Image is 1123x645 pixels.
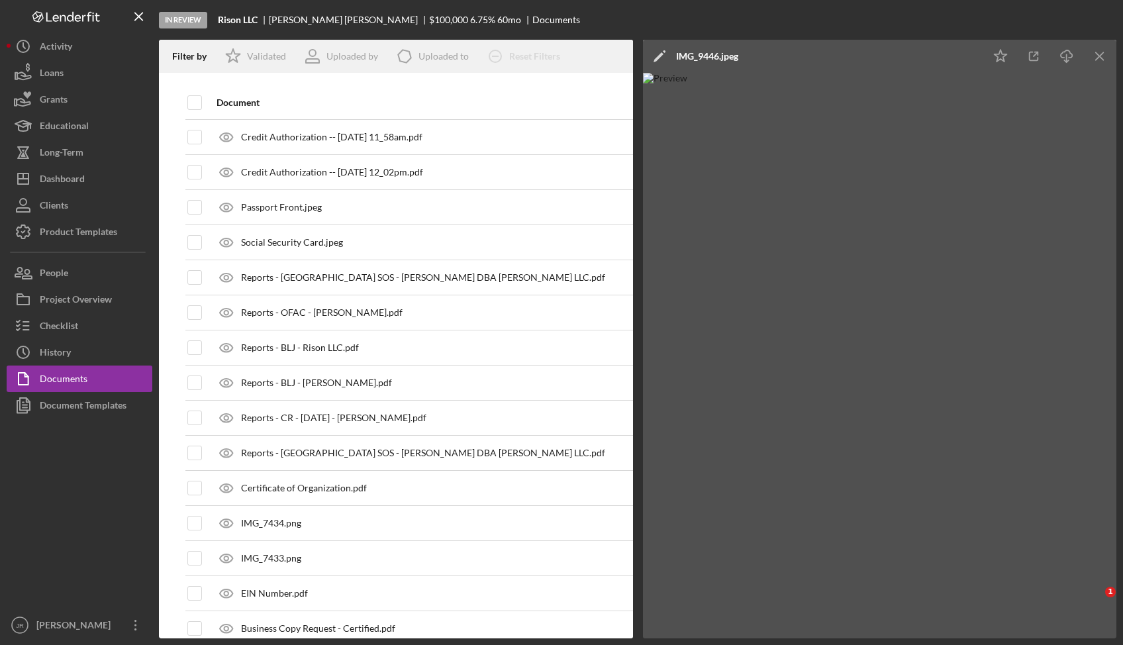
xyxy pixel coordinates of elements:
[7,219,152,245] button: Product Templates
[7,33,152,60] button: Activity
[532,15,580,25] div: Documents
[241,272,605,283] div: Reports - [GEOGRAPHIC_DATA] SOS - [PERSON_NAME] DBA [PERSON_NAME] LLC.pdf
[7,392,152,419] button: Document Templates
[509,43,560,70] div: Reset Filters
[7,192,152,219] button: Clients
[241,553,301,564] div: IMG_7433.png
[40,366,87,395] div: Documents
[40,192,68,222] div: Clients
[218,15,258,25] b: Rison LLC
[241,483,367,493] div: Certificate of Organization.pdf
[241,202,322,213] div: Passport Front.jpeg
[40,219,117,248] div: Product Templates
[40,166,85,195] div: Dashboard
[40,392,126,422] div: Document Templates
[7,339,152,366] button: History
[241,307,403,318] div: Reports - OFAC - [PERSON_NAME].pdf
[676,51,738,62] div: IMG_9446.jpeg
[269,15,429,25] div: [PERSON_NAME] [PERSON_NAME]
[418,51,469,62] div: Uploaded to
[241,342,359,353] div: Reports - BLJ - Rison LLC.pdf
[7,139,152,166] button: Long-Term
[7,313,152,339] button: Checklist
[7,286,152,313] button: Project Overview
[40,260,68,289] div: People
[40,33,72,63] div: Activity
[326,51,378,62] div: Uploaded by
[40,339,71,369] div: History
[33,612,119,642] div: [PERSON_NAME]
[40,60,64,89] div: Loans
[247,51,286,62] div: Validated
[241,377,392,388] div: Reports - BLJ - [PERSON_NAME].pdf
[1105,587,1116,597] span: 1
[470,15,495,25] div: 6.75 %
[40,313,78,342] div: Checklist
[241,237,343,248] div: Social Security Card.jpeg
[479,43,573,70] button: Reset Filters
[7,260,152,286] button: People
[241,518,301,528] div: IMG_7434.png
[7,612,152,638] button: JR[PERSON_NAME]
[241,413,426,423] div: Reports - CR - [DATE] - [PERSON_NAME].pdf
[172,51,217,62] div: Filter by
[217,97,742,108] div: Document
[16,622,24,629] text: JR
[40,86,68,116] div: Grants
[241,132,422,142] div: Credit Authorization -- [DATE] 11_58am.pdf
[40,113,89,142] div: Educational
[40,286,112,316] div: Project Overview
[241,623,395,634] div: Business Copy Request - Certified.pdf
[7,166,152,192] button: Dashboard
[40,139,83,169] div: Long-Term
[7,60,152,86] button: Loans
[7,366,152,392] button: Documents
[241,588,308,599] div: EIN Number.pdf
[1078,587,1110,619] iframe: Intercom live chat
[7,113,152,139] button: Educational
[7,86,152,113] button: Grants
[159,12,207,28] div: In Review
[429,15,468,25] div: $100,000
[241,167,423,177] div: Credit Authorization -- [DATE] 12_02pm.pdf
[643,73,1117,638] img: Preview
[497,15,521,25] div: 60 mo
[241,448,605,458] div: Reports - [GEOGRAPHIC_DATA] SOS - [PERSON_NAME] DBA [PERSON_NAME] LLC.pdf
